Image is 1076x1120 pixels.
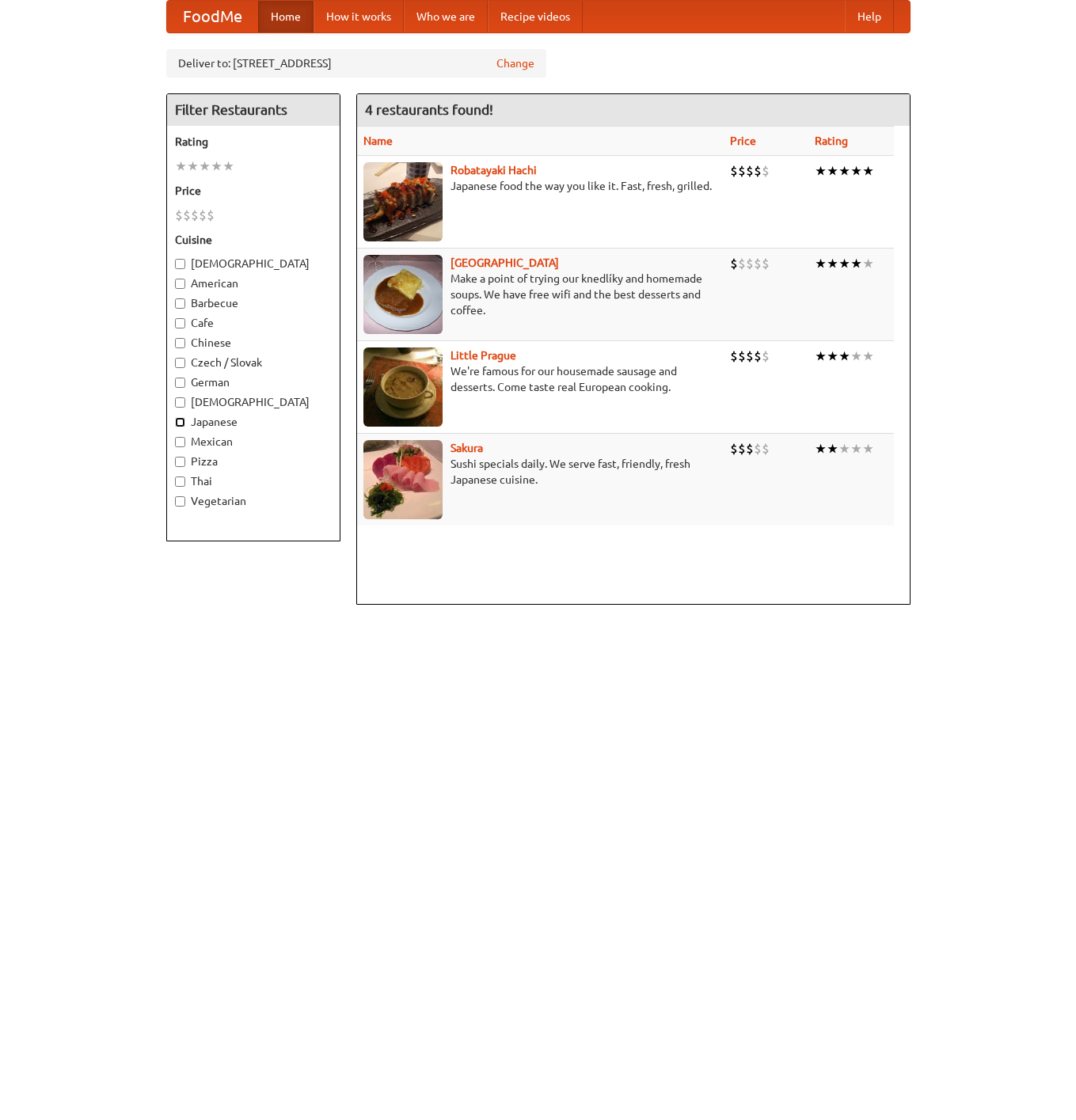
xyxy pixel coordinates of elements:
[827,440,838,457] li: ★
[862,347,874,365] li: ★
[730,440,738,457] li: $
[815,135,848,147] a: Rating
[183,207,191,224] li: $
[175,476,185,487] input: Thai
[762,162,770,180] li: $
[746,255,754,272] li: $
[258,1,314,32] a: Home
[199,158,211,175] li: ★
[175,454,332,469] label: Pizza
[862,255,874,272] li: ★
[862,162,874,180] li: ★
[175,358,185,368] input: Czech / Slovak
[175,355,332,370] label: Czech / Slovak
[167,94,340,126] h4: Filter Restaurants
[746,347,754,365] li: $
[730,347,738,365] li: $
[365,102,493,117] ng-pluralize: 4 restaurants found!
[175,457,185,467] input: Pizza
[175,417,185,427] input: Japanese
[363,363,718,395] p: We're famous for our housemade sausage and desserts. Come taste real European cooking.
[838,440,850,457] li: ★
[363,271,718,318] p: Make a point of trying our knedlíky and homemade soups. We have free wifi and the best desserts a...
[363,178,718,194] p: Japanese food the way you like it. Fast, fresh, grilled.
[754,347,762,365] li: $
[845,1,894,32] a: Help
[175,318,185,328] input: Cafe
[730,255,738,272] li: $
[175,378,185,388] input: German
[363,347,443,427] img: littleprague.jpg
[451,442,483,454] a: Sakura
[746,440,754,457] li: $
[175,493,332,509] label: Vegetarian
[175,183,332,199] h5: Price
[175,434,332,450] label: Mexican
[363,440,443,519] img: sakura.jpg
[175,397,185,408] input: [DEMOGRAPHIC_DATA]
[850,162,862,180] li: ★
[166,49,546,78] div: Deliver to: [STREET_ADDRESS]
[754,255,762,272] li: $
[314,1,404,32] a: How it works
[363,162,443,241] img: robatayaki.jpg
[175,437,185,447] input: Mexican
[175,298,185,309] input: Barbecue
[738,255,746,272] li: $
[827,347,838,365] li: ★
[175,256,332,271] label: [DEMOGRAPHIC_DATA]
[451,164,537,177] a: Robatayaki Hachi
[738,162,746,180] li: $
[207,207,215,224] li: $
[175,414,332,430] label: Japanese
[175,473,332,489] label: Thai
[838,162,850,180] li: ★
[815,255,827,272] li: ★
[730,162,738,180] li: $
[862,440,874,457] li: ★
[746,162,754,180] li: $
[815,162,827,180] li: ★
[404,1,488,32] a: Who we are
[451,349,516,362] a: Little Prague
[175,335,332,351] label: Chinese
[199,207,207,224] li: $
[211,158,222,175] li: ★
[175,207,183,224] li: $
[187,158,199,175] li: ★
[175,295,332,311] label: Barbecue
[175,338,185,348] input: Chinese
[451,256,559,269] a: [GEOGRAPHIC_DATA]
[838,255,850,272] li: ★
[762,347,770,365] li: $
[815,347,827,365] li: ★
[738,347,746,365] li: $
[762,440,770,457] li: $
[222,158,234,175] li: ★
[850,347,862,365] li: ★
[488,1,583,32] a: Recipe videos
[175,275,332,291] label: American
[363,135,393,147] a: Name
[191,207,199,224] li: $
[838,347,850,365] li: ★
[175,374,332,390] label: German
[738,440,746,457] li: $
[827,162,838,180] li: ★
[175,259,185,269] input: [DEMOGRAPHIC_DATA]
[730,135,756,147] a: Price
[754,162,762,180] li: $
[175,134,332,150] h5: Rating
[175,394,332,410] label: [DEMOGRAPHIC_DATA]
[175,158,187,175] li: ★
[167,1,258,32] a: FoodMe
[762,255,770,272] li: $
[175,279,185,289] input: American
[850,255,862,272] li: ★
[175,315,332,331] label: Cafe
[175,232,332,248] h5: Cuisine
